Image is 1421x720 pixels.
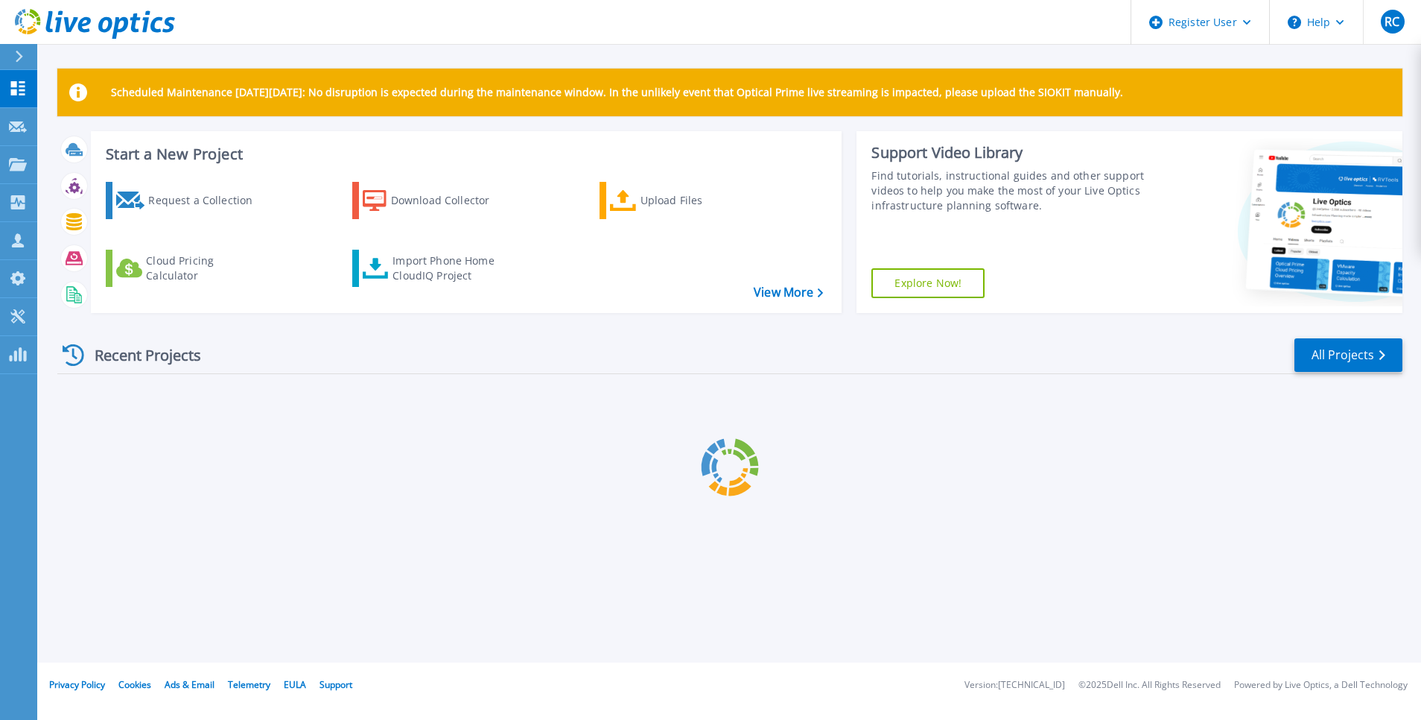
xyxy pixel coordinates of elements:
[1294,338,1402,372] a: All Projects
[600,182,766,219] a: Upload Files
[284,678,306,691] a: EULA
[106,250,272,287] a: Cloud Pricing Calculator
[111,86,1123,98] p: Scheduled Maintenance [DATE][DATE]: No disruption is expected during the maintenance window. In t...
[1078,680,1221,690] li: © 2025 Dell Inc. All Rights Reserved
[148,186,267,215] div: Request a Collection
[146,253,265,283] div: Cloud Pricing Calculator
[228,678,270,691] a: Telemetry
[871,268,985,298] a: Explore Now!
[871,143,1149,162] div: Support Video Library
[49,678,105,691] a: Privacy Policy
[392,253,509,283] div: Import Phone Home CloudIQ Project
[165,678,214,691] a: Ads & Email
[1234,680,1408,690] li: Powered by Live Optics, a Dell Technology
[1385,16,1399,28] span: RC
[106,146,823,162] h3: Start a New Project
[640,186,760,215] div: Upload Files
[871,168,1149,213] div: Find tutorials, instructional guides and other support videos to help you make the most of your L...
[118,678,151,691] a: Cookies
[754,285,823,300] a: View More
[320,678,352,691] a: Support
[352,182,518,219] a: Download Collector
[57,337,221,373] div: Recent Projects
[391,186,510,215] div: Download Collector
[964,680,1065,690] li: Version: [TECHNICAL_ID]
[106,182,272,219] a: Request a Collection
